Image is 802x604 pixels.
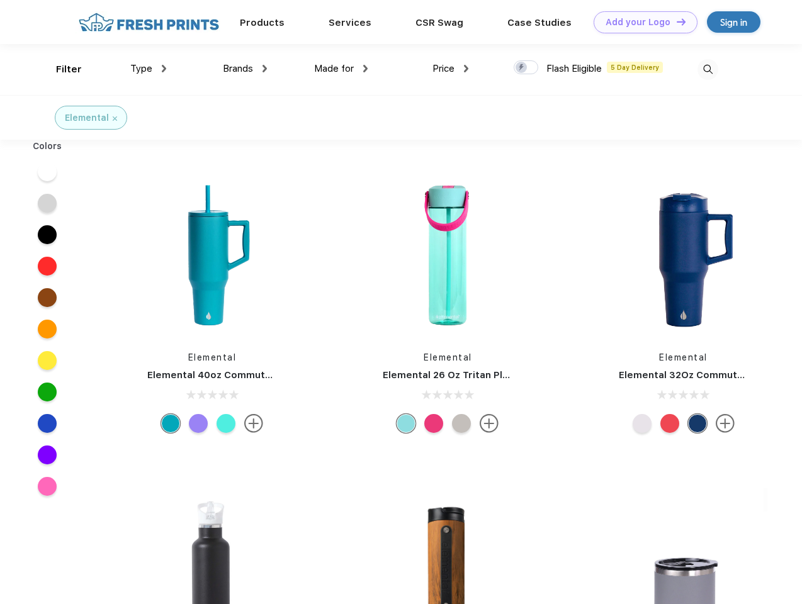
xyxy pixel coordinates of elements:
a: Elemental 40oz Commuter Tumbler [147,369,318,381]
img: more.svg [244,414,263,433]
img: fo%20logo%202.webp [75,11,223,33]
img: DT [677,18,686,25]
a: Elemental 32Oz Commuter Tumbler [619,369,790,381]
span: Brands [223,63,253,74]
img: func=resize&h=266 [128,171,296,338]
div: Iridescent [189,414,208,433]
img: filter_cancel.svg [113,116,117,121]
div: Filter [56,62,82,77]
span: Price [432,63,455,74]
img: dropdown.png [363,65,368,72]
div: Colors [23,140,72,153]
img: dropdown.png [263,65,267,72]
a: Elemental [424,352,472,362]
a: CSR Swag [415,17,463,28]
div: Berry breeze [397,414,415,433]
a: Sign in [707,11,760,33]
div: Midnight Clear [452,414,471,433]
img: more.svg [480,414,499,433]
a: Elemental 26 Oz Tritan Plastic Water Bottle [383,369,591,381]
span: Made for [314,63,354,74]
div: Sign in [720,15,747,30]
div: Vintage flower [217,414,235,433]
span: Type [130,63,152,74]
img: desktop_search.svg [698,59,718,80]
div: Berries Blast [424,414,443,433]
a: Services [329,17,371,28]
div: Elemental [65,111,109,125]
img: func=resize&h=266 [600,171,767,338]
span: 5 Day Delivery [607,62,663,73]
img: func=resize&h=266 [364,171,531,338]
img: more.svg [716,414,735,433]
span: Flash Eligible [546,63,602,74]
img: dropdown.png [162,65,166,72]
div: Red [660,414,679,433]
div: Add your Logo [606,17,670,28]
div: Matte White [633,414,652,433]
div: Teal [161,414,180,433]
a: Elemental [188,352,237,362]
a: Products [240,17,285,28]
a: Elemental [659,352,708,362]
img: dropdown.png [464,65,468,72]
div: Navy [688,414,707,433]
